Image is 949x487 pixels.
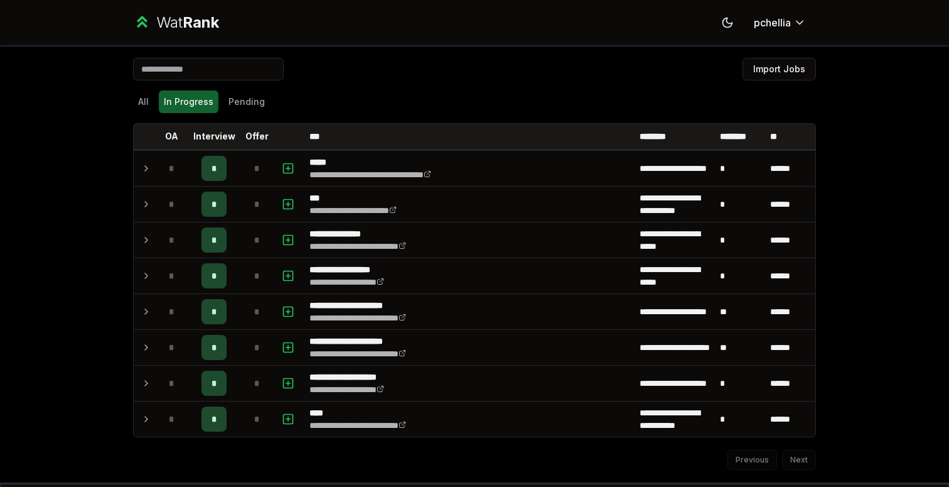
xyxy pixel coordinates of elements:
[159,90,218,113] button: In Progress
[133,90,154,113] button: All
[245,130,269,143] p: Offer
[193,130,235,143] p: Interview
[223,90,270,113] button: Pending
[743,58,816,80] button: Import Jobs
[133,13,219,33] a: WatRank
[754,15,791,30] span: pchellia
[744,11,816,34] button: pchellia
[183,13,219,31] span: Rank
[156,13,219,33] div: Wat
[165,130,178,143] p: OA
